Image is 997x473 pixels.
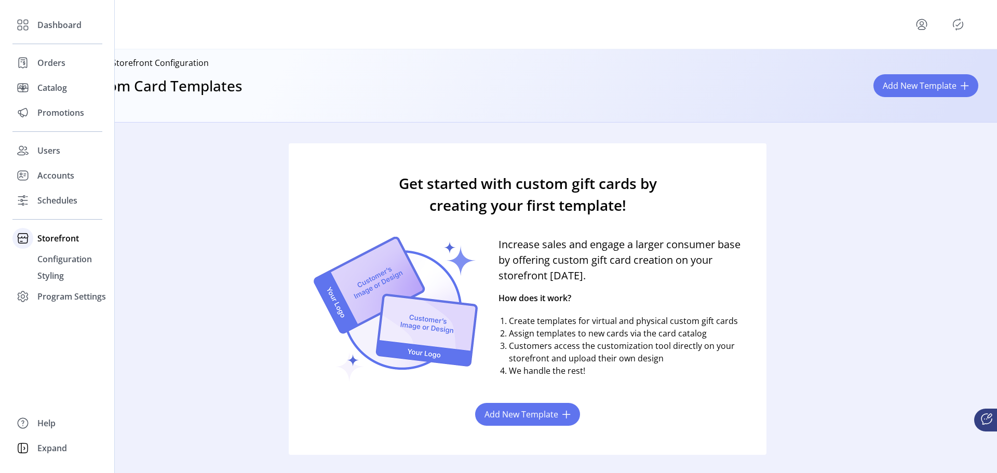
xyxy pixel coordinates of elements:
span: Expand [37,442,67,454]
h3: Custom Card Templates [77,75,242,97]
p: Back to Storefront Configuration [81,57,209,69]
button: Add New Template [475,403,580,426]
button: Publisher Panel [950,16,966,33]
button: Add New Template [873,74,978,97]
span: Add New Template [883,79,956,92]
p: Create templates for virtual and physical custom gift cards [509,315,742,327]
span: Storefront [37,232,79,245]
span: Program Settings [37,290,106,303]
span: Dashboard [37,19,82,31]
img: custom-card.png [314,237,478,382]
span: Accounts [37,169,74,182]
span: Schedules [37,194,77,207]
p: Assign templates to new cards via the card catalog [509,327,742,340]
p: Increase sales and engage a larger consumer base by offering custom gift card creation on your st... [498,237,742,283]
p: We handle the rest! [509,364,742,377]
button: menu [913,16,930,33]
h3: Get started with custom gift cards by creating your first template! [397,172,658,216]
span: Configuration [37,253,92,265]
p: How does it work? [498,292,571,304]
p: Customers access the customization tool directly on your storefront and upload their own design [509,340,742,364]
span: Orders [37,57,65,69]
span: Styling [37,269,64,282]
span: Promotions [37,106,84,119]
span: Add New Template [484,408,558,421]
span: Help [37,417,56,429]
span: Catalog [37,82,67,94]
span: Users [37,144,60,157]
